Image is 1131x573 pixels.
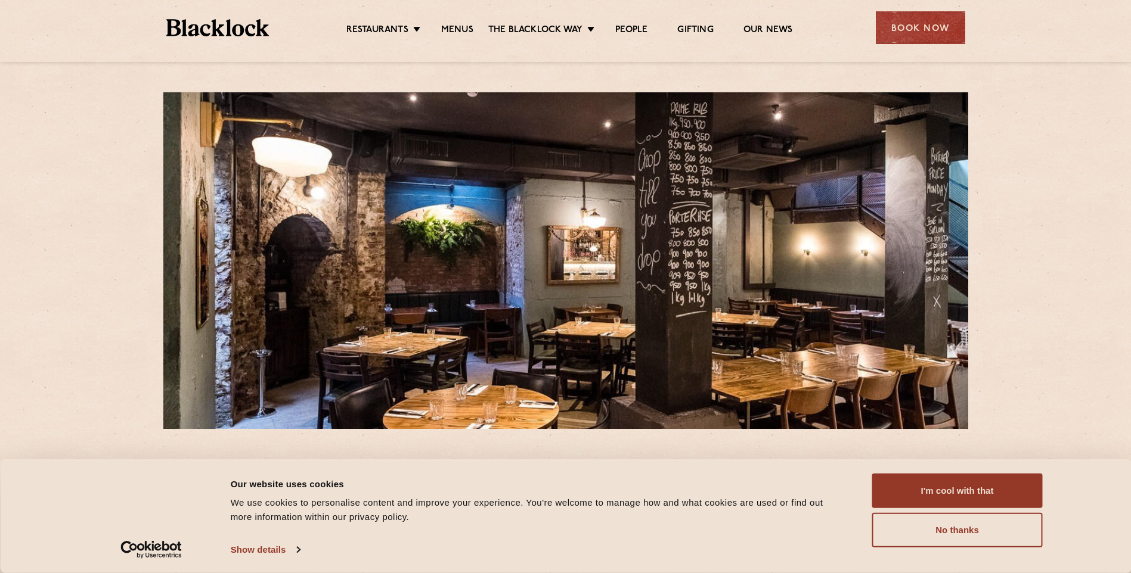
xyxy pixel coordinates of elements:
a: The Blacklock Way [488,24,582,38]
a: Gifting [677,24,713,38]
a: Menus [441,24,473,38]
div: Our website uses cookies [231,477,845,491]
div: We use cookies to personalise content and improve your experience. You're welcome to manage how a... [231,496,845,524]
a: Our News [743,24,793,38]
a: People [615,24,647,38]
img: BL_Textured_Logo-footer-cropped.svg [166,19,269,36]
a: Usercentrics Cookiebot - opens in a new window [99,541,203,559]
button: No thanks [872,513,1043,547]
a: Show details [231,541,300,559]
div: Book Now [876,11,965,44]
a: Restaurants [346,24,408,38]
button: I'm cool with that [872,474,1043,508]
